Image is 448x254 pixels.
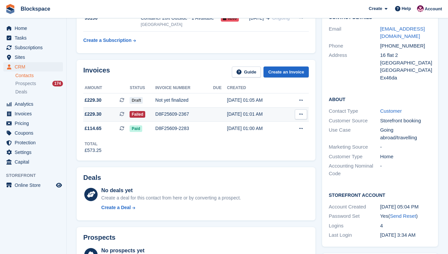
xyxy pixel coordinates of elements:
[83,37,132,44] div: Create a Subscription
[380,108,402,114] a: Customer
[380,26,425,39] a: [EMAIL_ADDRESS][DOMAIN_NAME]
[3,181,63,190] a: menu
[5,4,15,14] img: stora-icon-8386f47178a22dfd0bd8f6a31ec36ba5ce8667c1dd55bd0f319d3a0aa187defe.svg
[130,83,155,93] th: Status
[3,128,63,138] a: menu
[380,232,415,238] time: 2025-06-30 02:34:52 UTC
[85,125,102,132] span: £114.65
[83,66,110,77] h2: Invoices
[141,22,221,28] div: [GEOGRAPHIC_DATA]
[3,138,63,147] a: menu
[15,43,55,52] span: Subscriptions
[3,53,63,62] a: menu
[329,107,380,115] div: Contact Type
[390,213,416,219] a: Send Reset
[141,15,221,22] div: Container 20ft Outside - 1 Available
[213,83,227,93] th: Due
[380,74,431,82] div: Ex46da
[3,43,63,52] a: menu
[155,97,213,104] div: Not yet finalized
[3,33,63,43] a: menu
[155,83,213,93] th: Invoice number
[380,126,431,141] div: Going abroad/travelling
[380,143,431,151] div: -
[329,25,380,40] div: Email
[369,5,382,12] span: Create
[227,125,286,132] div: [DATE] 01:00 AM
[380,222,431,230] div: 4
[3,99,63,109] a: menu
[83,15,141,22] div: 93150
[329,153,380,161] div: Customer Type
[221,15,239,22] span: 0203
[3,62,63,71] a: menu
[329,203,380,211] div: Account Created
[85,141,102,147] div: Total
[130,97,143,104] span: Draft
[388,213,418,219] span: ( )
[329,96,431,102] h2: About
[130,111,145,118] span: Failed
[15,72,63,79] a: Contacts
[329,52,380,81] div: Address
[402,5,411,12] span: Help
[83,174,101,182] h2: Deals
[15,53,55,62] span: Sites
[329,162,380,177] div: Accounting Nominal Code
[85,111,102,118] span: £229.30
[380,153,431,161] div: Home
[3,24,63,33] a: menu
[380,66,431,74] div: [GEOGRAPHIC_DATA]
[227,97,286,104] div: [DATE] 01:05 AM
[15,138,55,147] span: Protection
[155,111,213,118] div: D8F25609-2367
[263,66,309,77] a: Create an Invoice
[329,117,380,125] div: Customer Source
[3,109,63,118] a: menu
[15,24,55,33] span: Home
[15,89,27,95] span: Deals
[15,80,63,87] a: Prospects 174
[15,33,55,43] span: Tasks
[15,119,55,128] span: Pricing
[15,148,55,157] span: Settings
[380,212,431,220] div: Yes
[329,191,431,198] h2: Storefront Account
[417,5,424,12] img: Blockspace
[380,52,431,59] div: 16 flat 2
[3,148,63,157] a: menu
[6,172,66,179] span: Storefront
[380,162,431,177] div: -
[232,66,261,77] a: Guide
[55,181,63,189] a: Preview store
[249,15,264,22] span: [DATE]
[272,15,290,21] span: Ongoing
[329,143,380,151] div: Marketing Source
[380,203,431,211] div: [DATE] 05:04 PM
[85,97,102,104] span: £229.30
[15,88,63,95] a: Deals
[227,111,286,118] div: [DATE] 01:01 AM
[83,83,130,93] th: Amount
[15,109,55,118] span: Invoices
[15,181,55,190] span: Online Store
[3,157,63,167] a: menu
[3,119,63,128] a: menu
[130,125,142,132] span: Paid
[227,83,286,93] th: Created
[15,80,36,87] span: Prospects
[15,157,55,167] span: Capital
[425,6,442,12] span: Account
[101,204,131,211] div: Create a Deal
[101,194,241,201] div: Create a deal for this contact from here or by converting a prospect.
[380,117,431,125] div: Storefront booking
[15,128,55,138] span: Coupons
[18,3,53,14] a: Blockspace
[101,187,241,194] div: No deals yet
[329,126,380,141] div: Use Case
[329,42,380,50] div: Phone
[155,125,213,132] div: D8F25609-2283
[83,34,136,47] a: Create a Subscription
[52,81,63,86] div: 174
[15,99,55,109] span: Analytics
